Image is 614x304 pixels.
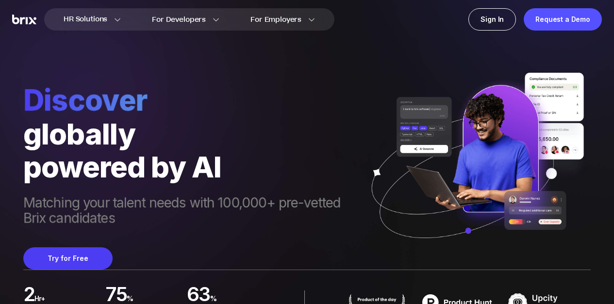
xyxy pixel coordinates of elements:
[23,247,113,270] button: Try for Free
[524,8,602,31] a: Request a Demo
[12,15,36,25] img: Brix Logo
[23,195,359,228] span: Matching your talent needs with 100,000+ pre-vetted Brix candidates
[23,82,359,117] span: Discover
[152,15,206,25] span: For Developers
[64,12,107,27] span: HR Solutions
[23,150,359,183] div: powered by AI
[359,73,591,258] img: ai generate
[250,15,301,25] span: For Employers
[23,117,359,150] div: globally
[468,8,516,31] a: Sign In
